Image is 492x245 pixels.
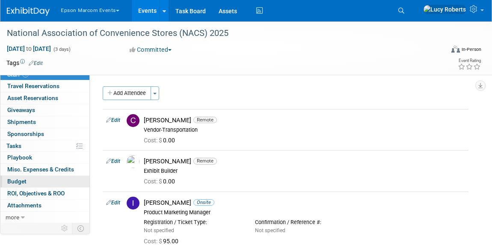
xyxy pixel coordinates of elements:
div: National Association of Convenience Stores (NACS) 2025 [4,26,435,41]
div: [PERSON_NAME] [144,199,465,207]
td: Toggle Event Tabs [72,223,90,234]
span: 0.00 [144,178,178,185]
span: Attachments [7,202,41,209]
a: Edit [106,200,120,206]
img: Lucy Roberts [423,5,466,14]
a: Edit [106,117,120,123]
a: Budget [0,176,89,187]
div: Exhibit Builder [144,168,465,174]
span: (3 days) [53,47,71,52]
a: Shipments [0,116,89,128]
a: Edit [29,60,43,66]
img: C.jpg [127,114,139,127]
div: Vendor-Transportation [144,127,465,133]
span: Staff [7,71,29,78]
div: Confirmation / Reference #: [255,219,353,226]
span: Not specified [255,227,285,233]
div: Event Rating [458,59,481,63]
a: Travel Reservations [0,80,89,92]
button: Add Attendee [103,86,151,100]
a: Tasks [0,140,89,152]
img: I.jpg [127,197,139,210]
span: Tasks [6,142,21,149]
div: [PERSON_NAME] [144,116,465,124]
span: Onsite [193,199,214,206]
div: Registration / Ticket Type: [144,219,242,226]
div: In-Person [461,46,481,53]
a: more [0,212,89,223]
a: Edit [106,158,120,164]
span: 4 [22,71,29,77]
span: Shipments [7,118,36,125]
span: Remote [193,117,217,123]
span: 0.00 [144,137,178,144]
span: Cost: $ [144,137,163,144]
a: ROI, Objectives & ROO [0,188,89,199]
a: Giveaways [0,104,89,116]
a: Sponsorships [0,128,89,140]
span: Playbook [7,154,32,161]
span: Remote [193,158,217,164]
span: to [25,45,33,52]
span: Misc. Expenses & Credits [7,166,74,173]
button: Committed [127,45,175,54]
div: Event Format [408,44,482,57]
span: ROI, Objectives & ROO [7,190,65,197]
a: Misc. Expenses & Credits [0,164,89,175]
div: [PERSON_NAME] [144,157,465,165]
td: Tags [6,59,43,67]
img: ExhibitDay [7,7,50,16]
span: Giveaways [7,106,35,113]
div: Product Marketing Manager [144,209,465,216]
a: Attachments [0,200,89,211]
span: [DATE] [DATE] [6,45,51,53]
span: Not specified [144,227,174,233]
span: Budget [7,178,27,185]
a: Playbook [0,152,89,163]
span: Travel Reservations [7,83,59,89]
img: Format-Inperson.png [451,46,460,53]
td: Personalize Event Tab Strip [57,223,72,234]
a: Asset Reservations [0,92,89,104]
span: Cost: $ [144,178,163,185]
span: more [6,214,19,221]
span: Sponsorships [7,130,44,137]
span: 95.00 [144,238,182,245]
span: Asset Reservations [7,94,58,101]
span: Cost: $ [144,238,163,245]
